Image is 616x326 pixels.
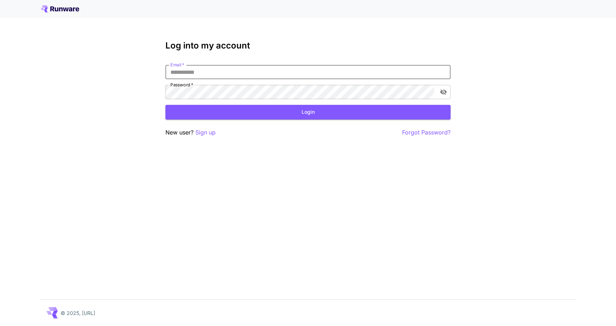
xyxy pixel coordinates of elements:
button: Login [165,105,451,119]
button: toggle password visibility [437,86,450,98]
p: New user? [165,128,216,137]
h3: Log into my account [165,41,451,51]
label: Email [170,62,184,68]
label: Password [170,82,193,88]
p: © 2025, [URL] [61,309,95,317]
button: Forgot Password? [402,128,451,137]
button: Sign up [195,128,216,137]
